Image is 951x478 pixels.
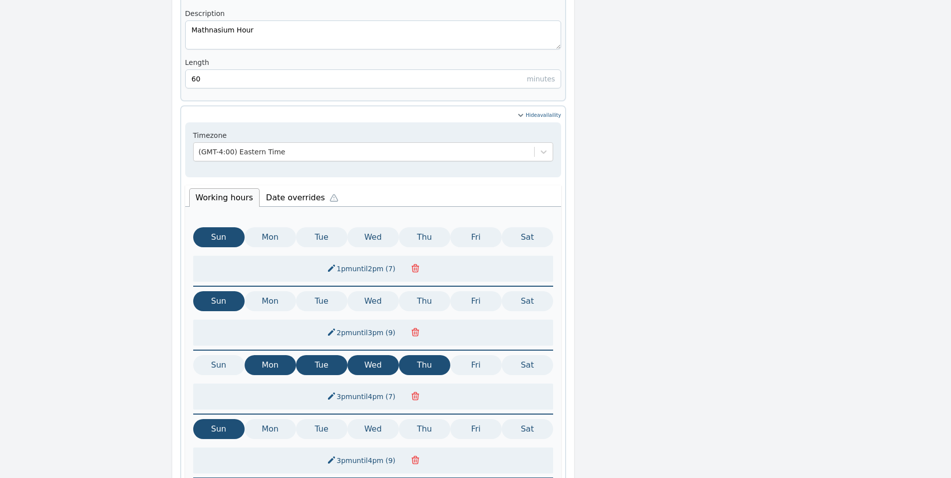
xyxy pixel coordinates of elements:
[450,227,502,247] button: Fri
[320,452,403,470] button: 3pmuntil4pm(9)
[383,265,397,273] span: ( 7 )
[502,419,553,439] button: Sat
[193,130,553,140] label: Timezone
[185,69,561,88] input: 15
[383,393,397,401] span: ( 7 )
[450,355,502,375] button: Fri
[296,355,347,375] button: Tue
[193,227,245,247] button: Sun
[245,227,296,247] button: Mon
[260,186,349,207] li: Date overrides
[296,227,347,247] button: Tue
[399,227,450,247] button: Thu
[245,419,296,439] button: Mon
[347,355,399,375] button: Wed
[193,419,245,439] button: Sun
[502,227,553,247] button: Sat
[296,291,347,311] button: Tue
[320,260,403,278] button: 1pmuntil2pm(7)
[399,355,450,375] button: Thu
[527,69,561,88] div: minutes
[383,457,397,465] span: ( 9 )
[399,419,450,439] button: Thu
[193,291,245,311] button: Sun
[185,20,561,49] textarea: Mathnasium Hour
[502,355,553,375] button: Sat
[526,110,561,120] span: Hide availaility
[383,329,397,337] span: ( 9 )
[189,188,260,207] li: Working hours
[185,8,561,18] label: Description
[450,291,502,311] button: Fri
[185,57,561,67] label: Length
[502,291,553,311] button: Sat
[450,419,502,439] button: Fri
[399,291,450,311] button: Thu
[320,388,403,406] button: 3pmuntil4pm(7)
[347,419,399,439] button: Wed
[193,355,245,375] button: Sun
[347,291,399,311] button: Wed
[320,324,403,342] button: 2pmuntil3pm(9)
[296,419,347,439] button: Tue
[245,291,296,311] button: Mon
[245,355,296,375] button: Mon
[347,227,399,247] button: Wed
